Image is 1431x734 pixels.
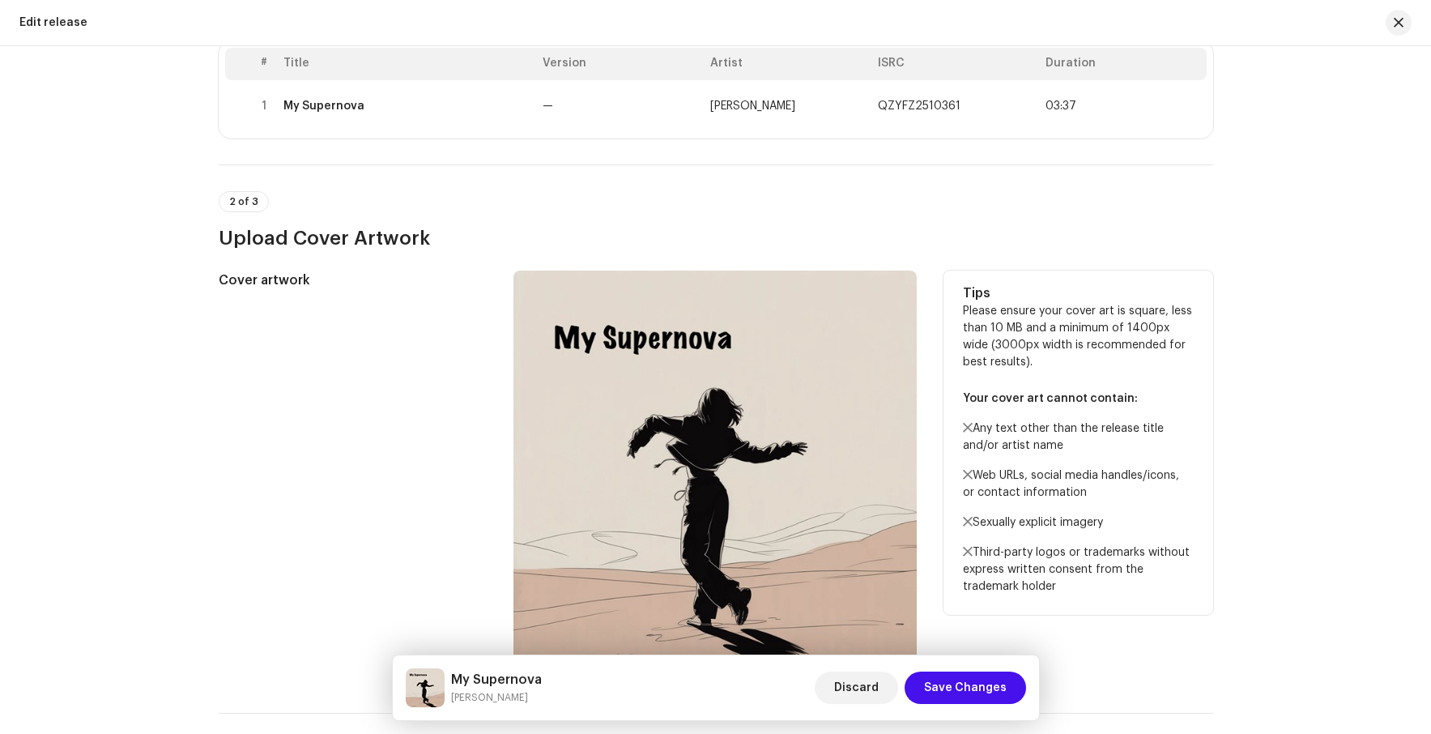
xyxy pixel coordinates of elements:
span: 03:37 [1046,100,1076,113]
th: Title [277,48,536,80]
button: Save Changes [905,672,1026,704]
div: My Supernova [283,100,364,113]
h3: Upload Cover Artwork [219,225,1213,251]
th: ISRC [871,48,1039,80]
small: My Supernova [451,689,542,706]
img: e1256b96-81f9-4690-b4fd-e3d002e35dad [406,668,445,707]
p: Your cover art cannot contain: [963,390,1194,408]
span: — [543,100,553,112]
span: QZYFZ2510361 [878,100,960,112]
span: Save Changes [924,672,1007,704]
p: Third-party logos or trademarks without express written consent from the trademark holder [963,544,1194,595]
span: Eyal Cohen [710,100,795,112]
h5: Cover artwork [219,271,488,290]
p: Any text other than the release title and/or artist name [963,420,1194,454]
th: Duration [1039,48,1207,80]
th: Version [536,48,704,80]
h5: My Supernova [451,670,542,689]
span: Discard [834,672,879,704]
p: Sexually explicit imagery [963,514,1194,531]
p: Please ensure your cover art is square, less than 10 MB and a minimum of 1400px wide (3000px widt... [963,303,1194,595]
p: Web URLs, social media handles/icons, or contact information [963,467,1194,501]
h5: Tips [963,284,1194,303]
th: Artist [704,48,871,80]
th: # [251,48,277,80]
button: Discard [815,672,898,704]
